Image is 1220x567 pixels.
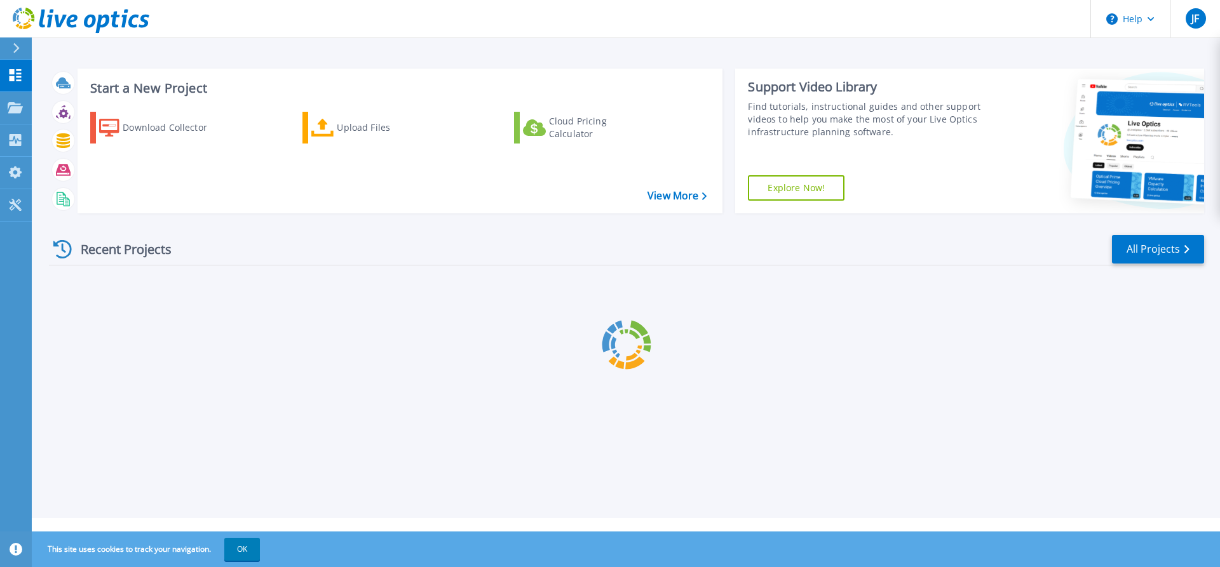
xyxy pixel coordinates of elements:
a: Upload Files [302,112,444,143]
div: Find tutorials, instructional guides and other support videos to help you make the most of your L... [748,100,987,138]
a: Cloud Pricing Calculator [514,112,656,143]
button: OK [224,538,260,561]
div: Download Collector [123,115,224,140]
a: Download Collector [90,112,232,143]
h3: Start a New Project [90,81,707,95]
a: View More [647,190,707,202]
span: This site uses cookies to track your navigation. [35,538,260,561]
div: Recent Projects [49,234,189,265]
span: JF [1191,13,1199,23]
a: All Projects [1112,235,1204,263]
div: Support Video Library [748,79,987,95]
a: Explore Now! [748,175,844,201]
div: Upload Files [337,115,438,140]
div: Cloud Pricing Calculator [549,115,651,140]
